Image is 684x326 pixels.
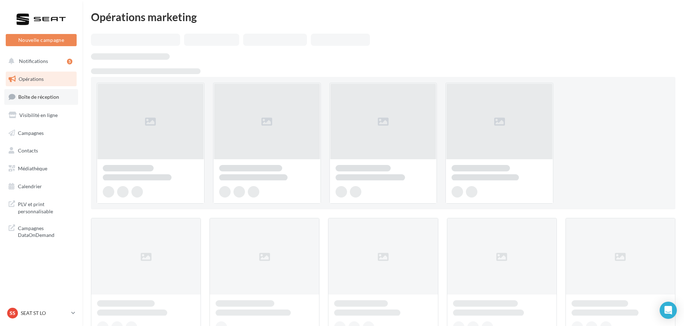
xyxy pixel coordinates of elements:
[4,220,78,242] a: Campagnes DataOnDemand
[6,306,77,320] a: SS SEAT ST LO
[4,143,78,158] a: Contacts
[4,89,78,104] a: Boîte de réception
[19,58,48,64] span: Notifications
[4,72,78,87] a: Opérations
[4,108,78,123] a: Visibilité en ligne
[4,126,78,141] a: Campagnes
[91,11,675,22] div: Opérations marketing
[18,223,74,239] span: Campagnes DataOnDemand
[660,302,677,319] div: Open Intercom Messenger
[4,161,78,176] a: Médiathèque
[18,199,74,215] span: PLV et print personnalisable
[18,147,38,154] span: Contacts
[4,179,78,194] a: Calendrier
[19,112,58,118] span: Visibilité en ligne
[18,183,42,189] span: Calendrier
[21,310,68,317] p: SEAT ST LO
[18,94,59,100] span: Boîte de réception
[10,310,15,317] span: SS
[4,196,78,218] a: PLV et print personnalisable
[67,59,72,64] div: 5
[6,34,77,46] button: Nouvelle campagne
[19,76,44,82] span: Opérations
[18,165,47,171] span: Médiathèque
[4,54,75,69] button: Notifications 5
[18,130,44,136] span: Campagnes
